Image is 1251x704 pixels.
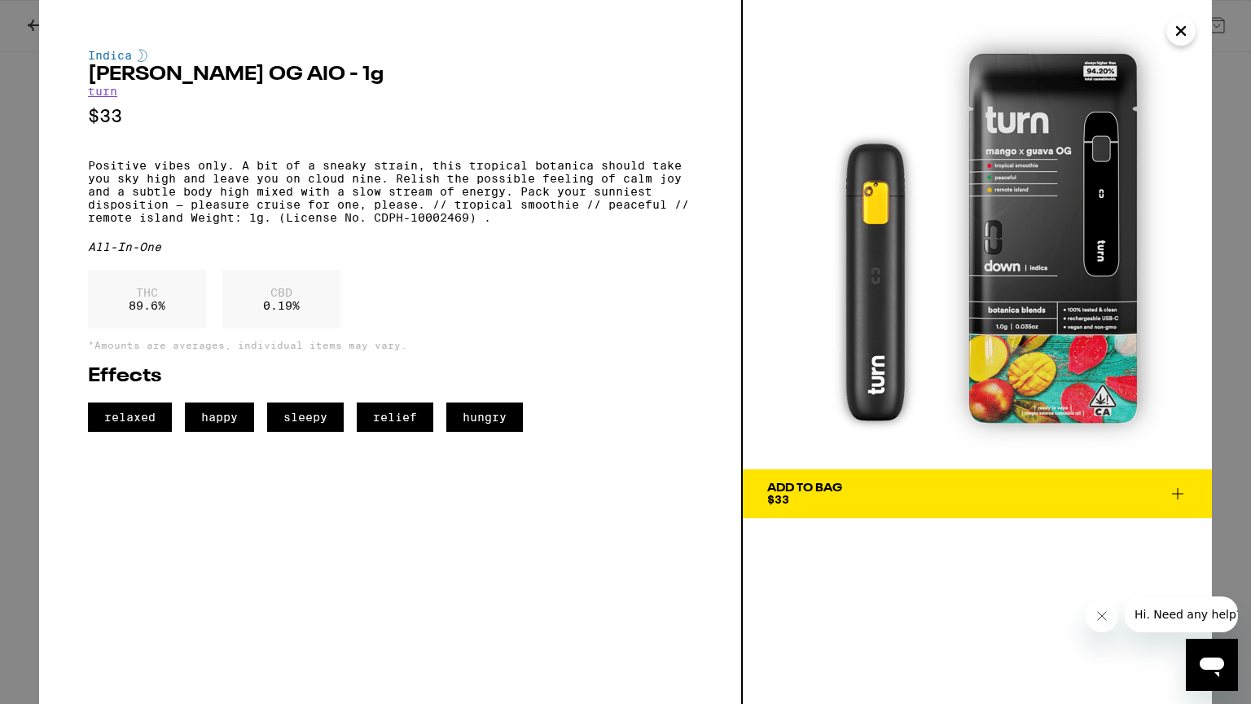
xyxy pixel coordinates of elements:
[185,403,254,432] span: happy
[743,469,1212,518] button: Add To Bag$33
[767,482,842,494] div: Add To Bag
[267,403,344,432] span: sleepy
[1125,596,1238,632] iframe: Message from company
[88,85,117,98] a: turn
[1186,639,1238,691] iframe: Button to launch messaging window
[446,403,523,432] span: hungry
[88,340,692,350] p: *Amounts are averages, individual items may vary.
[88,49,692,62] div: Indica
[88,65,692,85] h2: [PERSON_NAME] OG AIO - 1g
[10,11,117,24] span: Hi. Need any help?
[138,49,147,62] img: indicaColor.svg
[88,270,206,328] div: 89.6 %
[88,367,692,386] h2: Effects
[88,240,692,253] div: All-In-One
[88,159,692,224] p: Positive vibes only. A bit of a sneaky strain, this tropical botanica should take you sky high an...
[263,286,300,299] p: CBD
[1086,600,1118,632] iframe: Close message
[357,403,433,432] span: relief
[767,493,789,506] span: $33
[1166,16,1196,46] button: Close
[222,270,340,328] div: 0.19 %
[88,106,692,126] p: $33
[88,403,172,432] span: relaxed
[129,286,165,299] p: THC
